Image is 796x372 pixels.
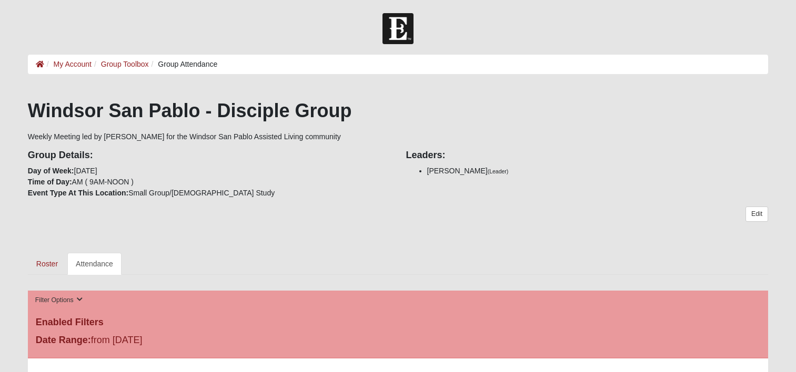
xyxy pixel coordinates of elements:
h4: Leaders: [406,150,769,161]
a: Edit [745,206,768,222]
div: [DATE] AM ( 9AM-NOON ) Small Group/[DEMOGRAPHIC_DATA] Study [20,142,398,199]
a: Attendance [67,253,122,275]
li: Group Attendance [149,59,218,70]
h4: Group Details: [28,150,390,161]
strong: Event Type At This Location: [28,189,128,197]
img: Church of Eleven22 Logo [382,13,414,44]
h1: Windsor San Pablo - Disciple Group [28,99,768,122]
li: [PERSON_NAME] [427,166,769,177]
a: Roster [28,253,66,275]
button: Filter Options [32,295,86,306]
strong: Day of Week: [28,167,74,175]
small: (Leader) [488,168,509,174]
div: Weekly Meeting led by [PERSON_NAME] for the Windsor San Pablo Assisted Living community [28,99,768,275]
h4: Enabled Filters [36,317,760,328]
div: from [DATE] [28,333,275,350]
strong: Time of Day: [28,178,72,186]
label: Date Range: [36,333,91,347]
a: My Account [54,60,92,68]
a: Group Toolbox [101,60,149,68]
